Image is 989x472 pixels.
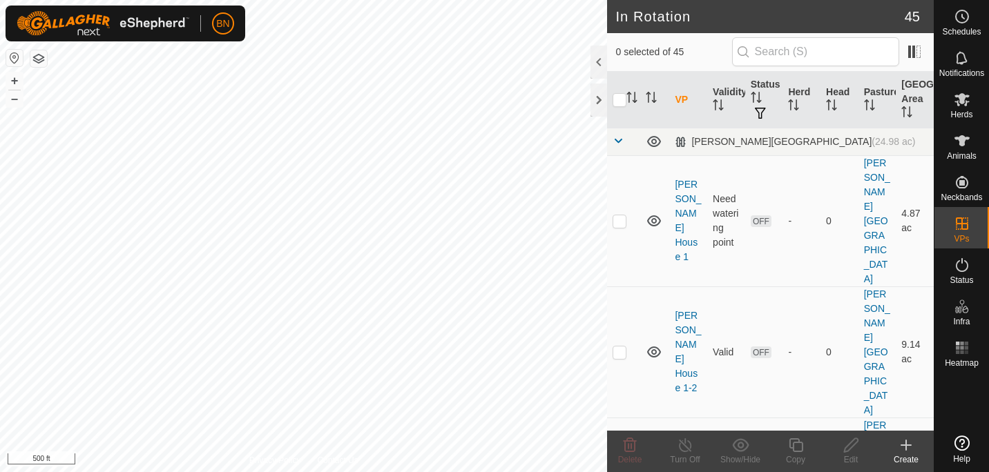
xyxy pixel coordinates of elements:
[615,45,731,59] span: 0 selected of 45
[6,72,23,89] button: +
[626,94,637,105] p-sorticon: Activate to sort
[950,110,972,119] span: Herds
[782,72,820,128] th: Herd
[788,101,799,112] p-sorticon: Activate to sort
[768,453,823,466] div: Copy
[950,276,973,284] span: Status
[820,72,858,128] th: Head
[713,101,724,112] p-sorticon: Activate to sort
[707,72,745,128] th: Validity
[6,50,23,66] button: Reset Map
[6,90,23,107] button: –
[618,455,642,464] span: Delete
[934,430,989,469] a: Help
[864,157,890,284] a: [PERSON_NAME][GEOGRAPHIC_DATA]
[707,155,745,286] td: Need watering point
[317,454,358,466] a: Contact Us
[675,310,701,393] a: [PERSON_NAME] House 1-2
[788,345,815,360] div: -
[745,72,783,128] th: Status
[713,453,768,466] div: Show/Hide
[751,94,762,105] p-sorticon: Activate to sort
[820,286,858,417] td: 0
[942,28,981,36] span: Schedules
[823,453,878,466] div: Edit
[864,288,890,415] a: [PERSON_NAME][GEOGRAPHIC_DATA]
[615,8,904,25] h2: In Rotation
[878,453,934,466] div: Create
[669,72,707,128] th: VP
[675,136,915,148] div: [PERSON_NAME][GEOGRAPHIC_DATA]
[820,155,858,286] td: 0
[30,50,47,67] button: Map Layers
[707,286,745,417] td: Valid
[939,69,984,77] span: Notifications
[646,94,657,105] p-sorticon: Activate to sort
[901,108,912,119] p-sorticon: Activate to sort
[788,214,815,228] div: -
[945,359,979,367] span: Heatmap
[872,136,915,147] span: (24.98 ac)
[896,72,934,128] th: [GEOGRAPHIC_DATA] Area
[896,286,934,417] td: 9.14 ac
[751,346,771,358] span: OFF
[864,101,875,112] p-sorticon: Activate to sort
[858,72,896,128] th: Pasture
[732,37,899,66] input: Search (S)
[896,155,934,286] td: 4.87 ac
[17,11,189,36] img: Gallagher Logo
[249,454,301,466] a: Privacy Policy
[751,215,771,227] span: OFF
[826,101,837,112] p-sorticon: Activate to sort
[954,235,969,243] span: VPs
[947,152,977,160] span: Animals
[675,179,701,262] a: [PERSON_NAME] House 1
[953,317,970,326] span: Infra
[941,193,982,201] span: Neckbands
[905,6,920,27] span: 45
[953,455,970,463] span: Help
[657,453,713,466] div: Turn Off
[216,17,229,31] span: BN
